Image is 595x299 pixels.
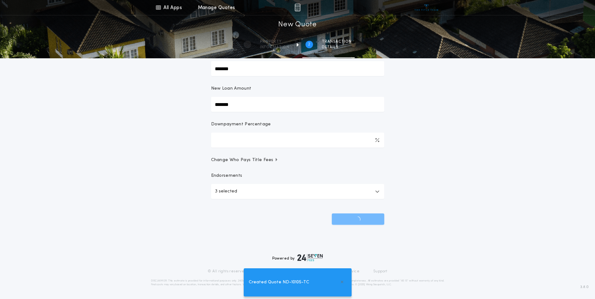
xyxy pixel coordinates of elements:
input: Sale Price [211,61,384,76]
span: Transaction [322,39,352,44]
span: Property [260,39,289,44]
span: Change Who Pays Title Fees [211,157,279,163]
h1: New Quote [278,20,316,30]
span: details [322,45,352,50]
p: 3 selected [215,188,237,195]
span: information [260,45,289,50]
h2: 2 [308,42,310,47]
input: New Loan Amount [211,97,384,112]
input: Downpayment Percentage [211,133,384,148]
p: Endorsements [211,173,384,179]
img: img [295,4,300,11]
button: 3 selected [211,184,384,199]
button: Change Who Pays Title Fees [211,157,384,163]
p: Downpayment Percentage [211,121,271,128]
div: Powered by [272,254,323,261]
span: Created Quote ND-10105-TC [249,279,309,286]
p: New Loan Amount [211,86,252,92]
img: vs-icon [415,4,438,11]
img: logo [297,254,323,261]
